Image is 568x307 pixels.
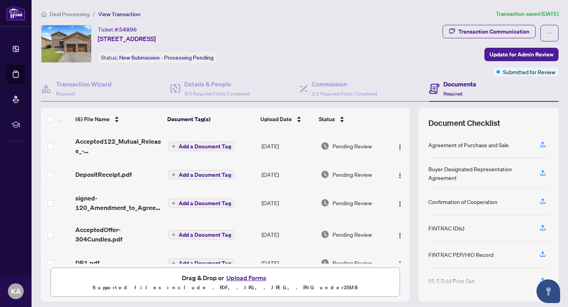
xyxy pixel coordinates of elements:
td: [DATE] [258,130,318,162]
div: Transaction Communication [458,25,529,38]
img: Logo [397,144,403,150]
div: Buyer Designated Representation Agreement [428,165,530,182]
div: Confirmation of Cooperation [428,197,497,206]
span: Update for Admin Review [490,48,553,61]
button: Add a Document Tag [168,170,235,180]
span: plus [172,233,176,237]
h4: Documents [443,79,476,89]
span: Add a Document Tag [179,232,231,238]
button: Logo [394,168,406,181]
span: Drag & Drop orUpload FormsSupported files include .PDF, .JPG, .JPEG, .PNG under25MB [51,268,400,297]
li: / [93,9,95,19]
h4: Commission [312,79,377,89]
div: Status: [98,52,217,63]
span: plus [172,201,176,205]
img: Document Status [321,258,329,267]
img: logo [6,6,25,21]
button: Add a Document Tag [168,142,235,151]
img: Document Status [321,142,329,150]
span: home [41,11,47,17]
span: View Transaction [98,11,140,18]
span: KA [11,286,21,297]
button: Add a Document Tag [168,258,235,268]
img: Document Status [321,230,329,239]
span: Pending Review [333,258,372,267]
span: AcceptedOffer-304Cundles.pdf [75,225,162,244]
span: signed-120_Amendment_to_Agreement_of_Purchase_and_Sale_-_A_-_PropTx-OREA__1_.pdf [75,193,162,212]
span: plus [172,261,176,265]
button: Upload Forms [224,273,269,283]
span: Pending Review [333,198,372,207]
button: Open asap [536,279,560,303]
button: Add a Document Tag [168,170,235,180]
span: Required [443,91,462,97]
button: Transaction Communication [443,25,536,38]
div: FINTRAC ID(s) [428,224,464,232]
th: Upload Date [257,108,316,130]
button: Add a Document Tag [168,198,235,208]
span: Drag & Drop or [182,273,269,283]
span: Pending Review [333,170,372,179]
span: Add a Document Tag [179,200,231,206]
span: 3/3 Required Fields Completed [184,91,250,97]
button: Logo [394,197,406,209]
div: MLS Sold Print Out [428,277,475,285]
span: Add a Document Tag [179,172,231,178]
span: (6) File Name [75,115,110,124]
span: Deal Processing [50,11,90,18]
img: IMG-S12401312_1.jpg [41,25,91,62]
span: plus [172,173,176,177]
button: Add a Document Tag [168,141,235,152]
span: DR1.pdf [75,258,99,268]
span: 1/1 Required Fields Completed [312,91,377,97]
span: plus [172,144,176,148]
span: Add a Document Tag [179,144,231,149]
span: Pending Review [333,230,372,239]
div: FINTRAC PEP/HIO Record [428,250,493,259]
td: [DATE] [258,162,318,187]
span: Required [56,91,75,97]
span: Add a Document Tag [179,260,231,266]
span: Document Checklist [428,118,500,129]
img: Document Status [321,170,329,179]
div: Ticket #: [98,25,137,34]
img: Logo [397,201,403,207]
th: (6) File Name [72,108,164,130]
img: Logo [397,232,403,239]
button: Logo [394,228,406,241]
span: Status [319,115,335,124]
td: [DATE] [258,219,318,250]
span: ellipsis [547,30,552,36]
img: Document Status [321,198,329,207]
th: Status [316,108,387,130]
button: Add a Document Tag [168,230,235,240]
th: Document Tag(s) [164,108,257,130]
button: Logo [394,140,406,152]
span: 54896 [119,26,137,33]
div: Agreement of Purchase and Sale [428,140,509,149]
span: DepositReceipt.pdf [75,170,132,179]
p: Supported files include .PDF, .JPG, .JPEG, .PNG under 25 MB [56,283,395,292]
h4: Transaction Wizard [56,79,112,89]
td: [DATE] [258,187,318,219]
img: Logo [397,261,403,267]
td: [DATE] [258,250,318,275]
span: [STREET_ADDRESS] [98,34,156,43]
button: Add a Document Tag [168,230,235,240]
span: Pending Review [333,142,372,150]
button: Logo [394,256,406,269]
article: Transaction saved [DATE] [496,9,559,19]
span: Upload Date [260,115,292,124]
span: Accepted122_Mutual_Release_-_Agreement_of_Purchase_and_Sale_-_PropTx-[PERSON_NAME].pdf [75,137,162,155]
span: Submitted for Review [503,67,555,76]
span: New Submission - Processing Pending [119,54,213,61]
button: Update for Admin Review [484,48,559,61]
h4: Details & People [184,79,250,89]
img: Logo [397,172,403,179]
